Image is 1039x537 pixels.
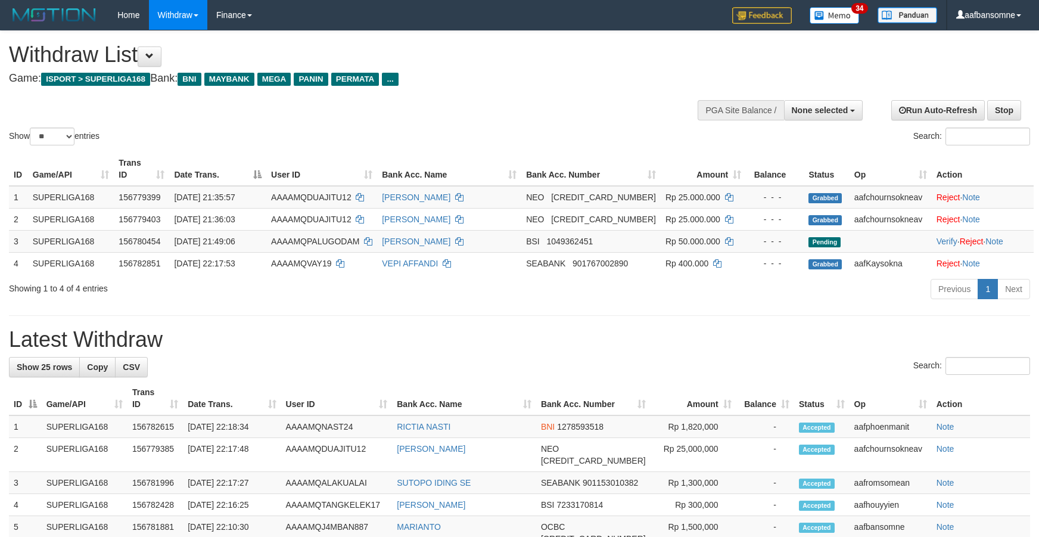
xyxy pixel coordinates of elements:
[932,230,1034,252] td: · ·
[28,252,114,274] td: SUPERLIGA168
[665,215,720,224] span: Rp 25.000.000
[9,6,99,24] img: MOTION_logo.png
[932,252,1034,274] td: ·
[87,362,108,372] span: Copy
[985,237,1003,246] a: Note
[850,186,932,209] td: aafchournsokneav
[9,472,42,494] td: 3
[932,381,1030,415] th: Action
[119,193,160,202] span: 156779399
[127,415,183,438] td: 156782615
[281,415,393,438] td: AAAAMQNAST24
[174,193,235,202] span: [DATE] 21:35:57
[792,105,848,115] span: None selected
[169,152,266,186] th: Date Trans.: activate to sort column descending
[850,208,932,230] td: aafchournsokneav
[294,73,328,86] span: PANIN
[127,494,183,516] td: 156782428
[962,215,980,224] a: Note
[978,279,998,299] a: 1
[119,215,160,224] span: 156779403
[937,193,960,202] a: Reject
[736,415,794,438] td: -
[746,152,804,186] th: Balance
[794,381,850,415] th: Status: activate to sort column ascending
[521,152,661,186] th: Bank Acc. Number: activate to sort column ascending
[997,279,1030,299] a: Next
[397,444,465,454] a: [PERSON_NAME]
[127,438,183,472] td: 156779385
[962,259,980,268] a: Note
[9,230,28,252] td: 3
[799,523,835,533] span: Accepted
[937,422,954,432] a: Note
[665,193,720,202] span: Rp 25.000.000
[913,357,1030,375] label: Search:
[271,193,351,202] span: AAAAMQDUAJITU12
[960,237,984,246] a: Reject
[127,472,183,494] td: 156781996
[30,128,74,145] select: Showentries
[937,444,954,454] a: Note
[397,522,441,532] a: MARIANTO
[183,472,281,494] td: [DATE] 22:17:27
[266,152,377,186] th: User ID: activate to sort column ascending
[932,152,1034,186] th: Action
[183,438,281,472] td: [DATE] 22:17:48
[937,237,957,246] a: Verify
[799,423,835,433] span: Accepted
[115,357,148,377] a: CSV
[651,438,736,472] td: Rp 25,000,000
[9,128,99,145] label: Show entries
[28,152,114,186] th: Game/API: activate to sort column ascending
[850,494,932,516] td: aafhouyyien
[9,438,42,472] td: 2
[799,479,835,489] span: Accepted
[271,259,331,268] span: AAAAMQVAY19
[551,193,656,202] span: Copy 5859457140486971 to clipboard
[962,193,980,202] a: Note
[810,7,860,24] img: Button%20Memo.svg
[736,381,794,415] th: Balance: activate to sort column ascending
[751,235,799,247] div: - - -
[551,215,656,224] span: Copy 5859457140486971 to clipboard
[183,494,281,516] td: [DATE] 22:16:25
[41,73,150,86] span: ISPORT > SUPERLIGA168
[937,215,960,224] a: Reject
[665,237,720,246] span: Rp 50.000.000
[784,100,863,120] button: None selected
[382,215,450,224] a: [PERSON_NAME]
[937,478,954,488] a: Note
[127,381,183,415] th: Trans ID: activate to sort column ascending
[271,215,351,224] span: AAAAMQDUAJITU12
[850,252,932,274] td: aafKaysokna
[651,415,736,438] td: Rp 1,820,000
[281,381,393,415] th: User ID: activate to sort column ascending
[526,215,544,224] span: NEO
[377,152,521,186] th: Bank Acc. Name: activate to sort column ascending
[808,237,841,247] span: Pending
[850,438,932,472] td: aafchournsokneav
[799,501,835,511] span: Accepted
[174,237,235,246] span: [DATE] 21:49:06
[536,381,651,415] th: Bank Acc. Number: activate to sort column ascending
[9,73,681,85] h4: Game: Bank:
[28,186,114,209] td: SUPERLIGA168
[541,522,565,532] span: OCBC
[891,100,985,120] a: Run Auto-Refresh
[945,128,1030,145] input: Search:
[913,128,1030,145] label: Search:
[9,278,424,294] div: Showing 1 to 4 of 4 entries
[331,73,379,86] span: PERMATA
[9,43,681,67] h1: Withdraw List
[382,259,438,268] a: VEPI AFFANDI
[931,279,978,299] a: Previous
[850,152,932,186] th: Op: activate to sort column ascending
[183,381,281,415] th: Date Trans.: activate to sort column ascending
[808,259,842,269] span: Grabbed
[661,152,746,186] th: Amount: activate to sort column ascending
[382,73,398,86] span: ...
[583,478,638,488] span: Copy 901153010382 to clipboard
[9,494,42,516] td: 4
[799,445,835,455] span: Accepted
